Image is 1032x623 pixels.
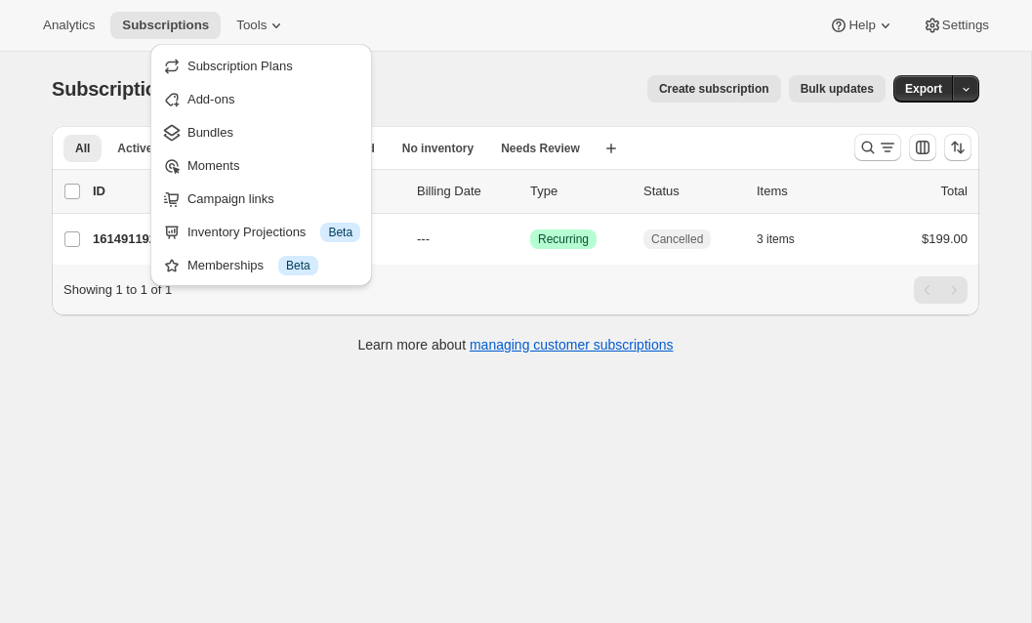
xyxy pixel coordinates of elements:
[156,83,366,114] button: Add-ons
[156,149,366,181] button: Moments
[52,78,180,100] span: Subscriptions
[187,256,360,275] div: Memberships
[470,337,674,353] a: managing customer subscriptions
[659,81,769,97] span: Create subscription
[187,125,233,140] span: Bundles
[43,18,95,33] span: Analytics
[110,12,221,39] button: Subscriptions
[358,335,674,354] p: Learn more about
[757,231,795,247] span: 3 items
[187,158,239,173] span: Moments
[914,276,968,304] nav: Pagination
[286,258,310,273] span: Beta
[909,134,936,161] button: Customize table column order and visibility
[501,141,580,156] span: Needs Review
[187,191,274,206] span: Campaign links
[93,182,968,201] div: IDCustomerBilling DateTypeStatusItemsTotal
[596,135,627,162] button: Create new view
[905,81,942,97] span: Export
[854,134,901,161] button: Search and filter results
[922,231,968,246] span: $199.00
[643,182,741,201] p: Status
[848,18,875,33] span: Help
[156,50,366,81] button: Subscription Plans
[93,226,968,253] div: 16149119211[PERSON_NAME]---SuccessRecurringCancelled3 items$199.00
[93,229,190,249] p: 16149119211
[647,75,781,103] button: Create subscription
[757,226,816,253] button: 3 items
[944,134,971,161] button: Sort the results
[402,141,474,156] span: No inventory
[75,141,90,156] span: All
[801,81,874,97] span: Bulk updates
[156,183,366,214] button: Campaign links
[417,231,430,246] span: ---
[817,12,906,39] button: Help
[156,116,366,147] button: Bundles
[122,18,209,33] span: Subscriptions
[236,18,267,33] span: Tools
[789,75,886,103] button: Bulk updates
[117,141,152,156] span: Active
[417,182,515,201] p: Billing Date
[187,59,293,73] span: Subscription Plans
[225,12,298,39] button: Tools
[893,75,954,103] button: Export
[156,249,366,280] button: Memberships
[757,182,854,201] div: Items
[187,92,234,106] span: Add-ons
[651,231,703,247] span: Cancelled
[31,12,106,39] button: Analytics
[942,18,989,33] span: Settings
[911,12,1001,39] button: Settings
[187,223,360,242] div: Inventory Projections
[63,280,172,300] p: Showing 1 to 1 of 1
[538,231,589,247] span: Recurring
[941,182,968,201] p: Total
[328,225,352,240] span: Beta
[156,216,366,247] button: Inventory Projections
[530,182,628,201] div: Type
[93,182,190,201] p: ID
